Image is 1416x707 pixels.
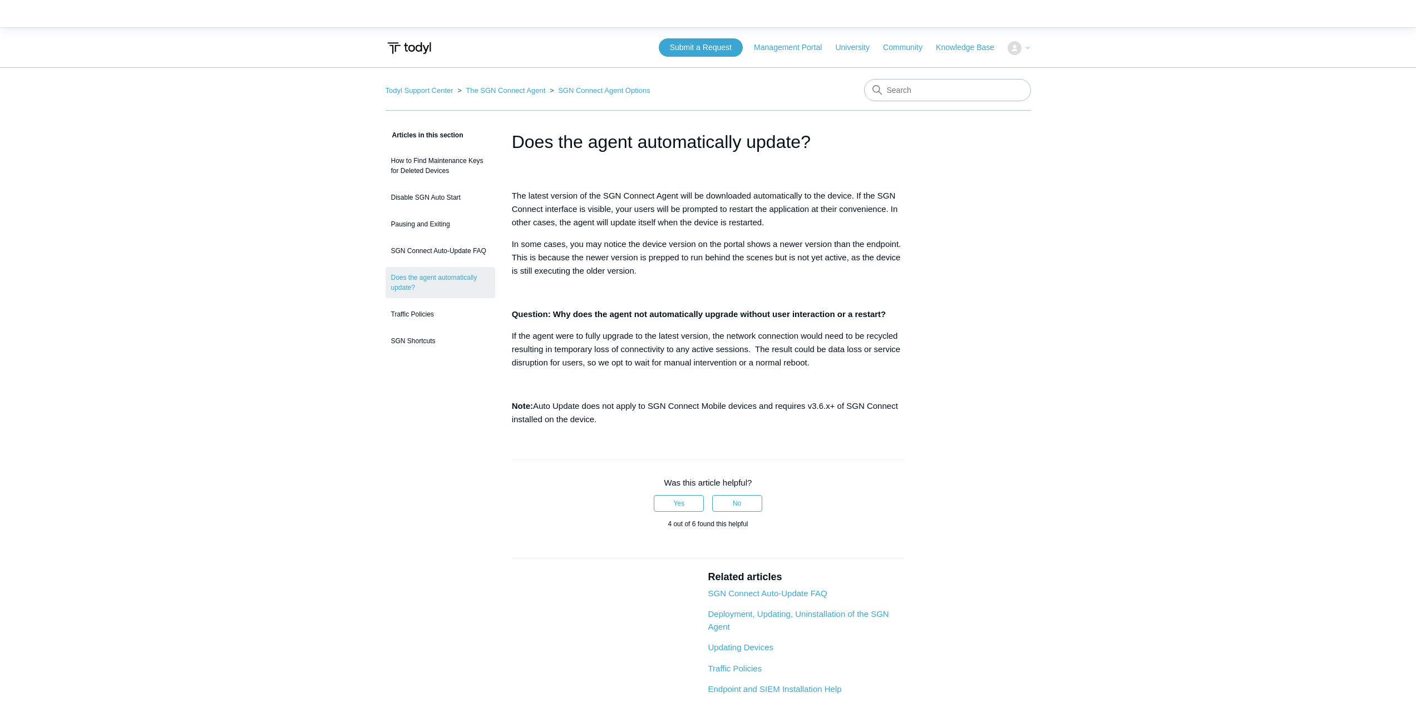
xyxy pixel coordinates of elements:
li: The SGN Connect Agent [455,86,547,95]
p: If the agent were to fully upgrade to the latest version, the network connection would need to be... [512,329,905,369]
a: Updating Devices [708,642,773,652]
a: Does the agent automatically update? [386,267,495,298]
span: 4 out of 6 found this helpful [668,520,748,528]
a: Pausing and Exiting [386,214,495,235]
span: Articles in this section [386,131,463,139]
p: Auto Update does not apply to SGN Connect Mobile devices and requires v3.6.x+ of SGN Connect inst... [512,399,905,426]
button: This article was helpful [654,495,704,512]
h2: Related articles [708,570,904,585]
a: SGN Connect Auto-Update FAQ [386,240,495,261]
strong: Question: Why does the agent not automatically upgrade without user interaction or a restart? [512,309,886,319]
a: Knowledge Base [936,42,1005,53]
a: Traffic Policies [386,304,495,325]
a: Todyl Support Center [386,86,453,95]
li: Todyl Support Center [386,86,456,95]
a: SGN Connect Agent Options [558,86,650,95]
a: Disable SGN Auto Start [386,187,495,208]
strong: Note: [512,401,533,411]
a: Community [883,42,934,53]
a: University [835,42,880,53]
li: SGN Connect Agent Options [547,86,650,95]
h1: Does the agent automatically update? [512,128,905,155]
button: This article was not helpful [712,495,762,512]
p: The latest version of the SGN Connect Agent will be downloaded automatically to the device. If th... [512,189,905,229]
span: Was this article helpful? [664,478,752,487]
img: Todyl Support Center Help Center home page [386,38,433,58]
input: Search [864,79,1031,101]
a: Submit a Request [659,38,743,57]
a: The SGN Connect Agent [466,86,545,95]
a: Endpoint and SIEM Installation Help [708,684,841,694]
a: How to Find Maintenance Keys for Deleted Devices [386,150,495,181]
a: SGN Connect Auto-Update FAQ [708,589,827,598]
a: Management Portal [754,42,833,53]
a: Traffic Policies [708,664,762,673]
a: SGN Shortcuts [386,330,495,352]
p: In some cases, you may notice the device version on the portal shows a newer version than the end... [512,238,905,278]
a: Deployment, Updating, Uninstallation of the SGN Agent [708,609,889,631]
